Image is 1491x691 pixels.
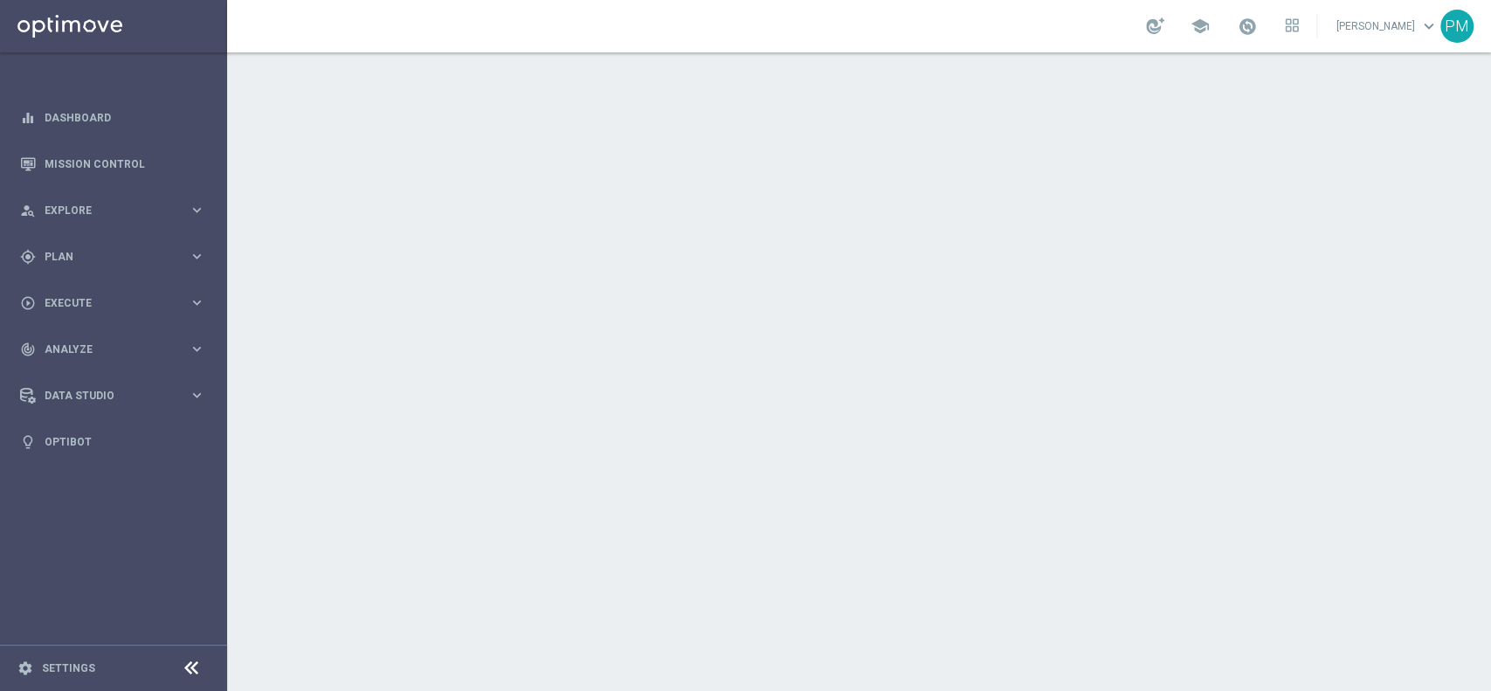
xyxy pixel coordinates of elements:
button: track_changes Analyze keyboard_arrow_right [19,342,206,356]
i: settings [17,660,33,676]
i: keyboard_arrow_right [189,341,205,357]
i: keyboard_arrow_right [189,294,205,311]
button: gps_fixed Plan keyboard_arrow_right [19,250,206,264]
button: play_circle_outline Execute keyboard_arrow_right [19,296,206,310]
a: Mission Control [45,141,205,187]
div: Execute [20,295,189,311]
a: Dashboard [45,94,205,141]
span: Plan [45,252,189,262]
div: Optibot [20,418,205,465]
a: Optibot [45,418,205,465]
span: Data Studio [45,390,189,401]
i: keyboard_arrow_right [189,202,205,218]
a: [PERSON_NAME]keyboard_arrow_down [1335,13,1440,39]
div: Data Studio [20,388,189,404]
span: school [1191,17,1210,36]
div: Dashboard [20,94,205,141]
a: Settings [42,663,95,674]
span: keyboard_arrow_down [1419,17,1439,36]
span: Execute [45,298,189,308]
i: gps_fixed [20,249,36,265]
button: person_search Explore keyboard_arrow_right [19,204,206,218]
div: PM [1440,10,1474,43]
div: Plan [20,249,189,265]
i: keyboard_arrow_right [189,248,205,265]
button: lightbulb Optibot [19,435,206,449]
i: track_changes [20,342,36,357]
span: Explore [45,205,189,216]
div: Analyze [20,342,189,357]
i: lightbulb [20,434,36,450]
i: equalizer [20,110,36,126]
button: Data Studio keyboard_arrow_right [19,389,206,403]
button: Mission Control [19,157,206,171]
div: Explore [20,203,189,218]
span: Analyze [45,344,189,355]
i: play_circle_outline [20,295,36,311]
i: person_search [20,203,36,218]
i: keyboard_arrow_right [189,387,205,404]
button: equalizer Dashboard [19,111,206,125]
div: Mission Control [20,141,205,187]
